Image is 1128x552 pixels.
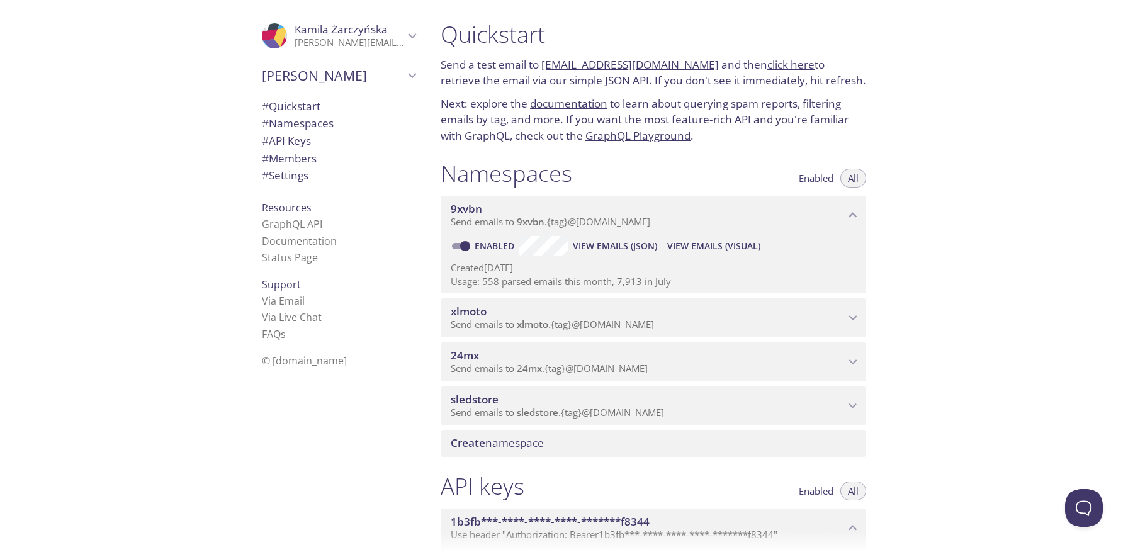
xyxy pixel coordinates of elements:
span: Resources [262,201,312,215]
div: API Keys [252,132,426,150]
div: Team Settings [252,167,426,184]
div: 24mx namespace [441,342,866,381]
a: Documentation [262,234,337,248]
span: Send emails to . {tag} @[DOMAIN_NAME] [451,215,650,228]
div: Create namespace [441,430,866,456]
span: sledstore [451,392,499,407]
a: documentation [530,96,607,111]
span: Members [262,151,317,166]
span: [PERSON_NAME] [262,67,404,84]
a: GraphQL API [262,217,322,231]
p: [PERSON_NAME][EMAIL_ADDRESS][DOMAIN_NAME] [295,37,404,49]
a: FAQ [262,327,286,341]
span: Settings [262,168,308,183]
button: Enabled [791,482,841,500]
button: All [840,169,866,188]
a: Status Page [262,251,318,264]
a: GraphQL Playground [585,128,691,143]
span: 24mx [451,348,479,363]
h1: Namespaces [441,159,572,188]
button: Enabled [791,169,841,188]
div: Pierce [252,59,426,92]
span: namespace [451,436,544,450]
p: Send a test email to and then to retrieve the email via our simple JSON API. If you don't see it ... [441,57,866,89]
div: Members [252,150,426,167]
div: 9xvbn namespace [441,196,866,235]
span: View Emails (JSON) [573,239,657,254]
span: # [262,133,269,148]
p: Usage: 558 parsed emails this month, 7,913 in July [451,275,856,288]
a: Enabled [473,240,519,252]
span: Namespaces [262,116,334,130]
span: © [DOMAIN_NAME] [262,354,347,368]
div: sledstore namespace [441,386,866,425]
button: All [840,482,866,500]
span: Send emails to . {tag} @[DOMAIN_NAME] [451,362,648,375]
span: Send emails to . {tag} @[DOMAIN_NAME] [451,406,664,419]
div: Namespaces [252,115,426,132]
span: API Keys [262,133,311,148]
span: # [262,151,269,166]
span: 9xvbn [517,215,544,228]
p: Created [DATE] [451,261,856,274]
span: s [281,327,286,341]
span: # [262,116,269,130]
span: Create [451,436,485,450]
span: Support [262,278,301,291]
div: Kamila Żarczyńska [252,15,426,57]
span: Kamila Żarczyńska [295,22,388,37]
span: # [262,99,269,113]
div: Quickstart [252,98,426,115]
button: View Emails (Visual) [662,236,765,256]
span: View Emails (Visual) [667,239,760,254]
div: xlmoto namespace [441,298,866,337]
span: sledstore [517,406,558,419]
p: Next: explore the to learn about querying spam reports, filtering emails by tag, and more. If you... [441,96,866,144]
span: # [262,168,269,183]
a: Via Email [262,294,305,308]
button: View Emails (JSON) [568,236,662,256]
iframe: Help Scout Beacon - Open [1065,489,1103,527]
span: 9xvbn [451,201,482,216]
span: xlmoto [451,304,487,318]
span: 24mx [517,362,542,375]
a: [EMAIL_ADDRESS][DOMAIN_NAME] [541,57,719,72]
span: Send emails to . {tag} @[DOMAIN_NAME] [451,318,654,330]
span: Quickstart [262,99,320,113]
a: click here [767,57,815,72]
h1: Quickstart [441,20,866,48]
span: xlmoto [517,318,548,330]
h1: API keys [441,472,524,500]
a: Via Live Chat [262,310,322,324]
